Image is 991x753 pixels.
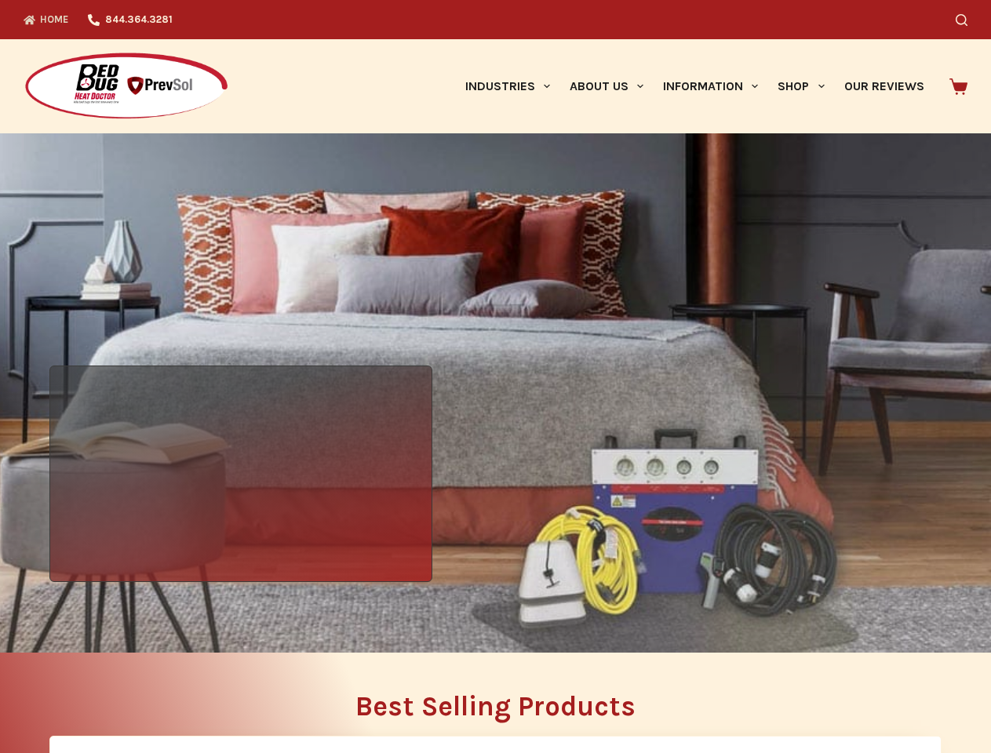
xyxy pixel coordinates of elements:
[455,39,934,133] nav: Primary
[956,14,967,26] button: Search
[455,39,559,133] a: Industries
[49,693,942,720] h2: Best Selling Products
[559,39,653,133] a: About Us
[834,39,934,133] a: Our Reviews
[654,39,768,133] a: Information
[768,39,834,133] a: Shop
[24,52,229,122] img: Prevsol/Bed Bug Heat Doctor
